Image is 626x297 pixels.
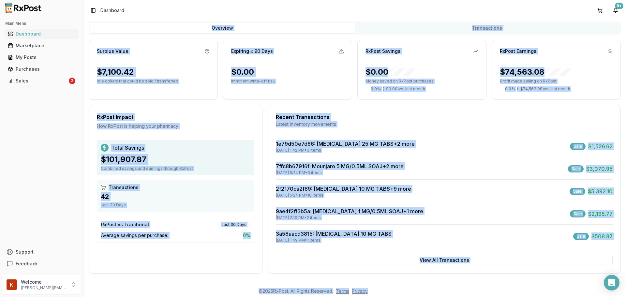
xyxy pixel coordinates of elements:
[588,142,613,150] span: $1,526.62
[101,232,168,239] span: Average savings per purchase:
[101,166,250,171] div: Combined savings and earnings through RxPost
[5,52,78,63] a: My Posts
[5,21,78,26] h2: Main Menu
[218,221,250,228] div: Last 30 Days
[101,192,250,201] div: 42
[3,246,81,258] button: Support
[276,163,404,170] a: 7ffc8b67916f: Mounjaro 5 MG/0.5ML SOAJ+2 more
[588,210,613,218] span: $2,195.77
[500,48,536,54] div: RxPost Earnings
[111,144,144,152] span: Total Savings
[276,148,415,153] div: [DATE] 1:42 PM • 3 items
[97,123,254,129] div: How RxPost is helping your pharmacy
[276,186,411,192] a: 2f2170ca2f89: [MEDICAL_DATA] 10 MG TABS+9 more
[3,29,81,39] button: Dashboard
[231,48,273,54] div: Expiring ≤ 90 Days
[276,121,613,127] div: Latest inventory movements
[90,23,355,33] button: Overview
[5,40,78,52] a: Marketplace
[276,193,411,198] div: [DATE] 5:24 PM • 10 items
[591,232,613,240] span: $508.87
[21,285,66,290] p: [PERSON_NAME][EMAIL_ADDRESS][DOMAIN_NAME]
[8,31,75,37] div: Dashboard
[276,113,613,121] div: Recent Transactions
[276,170,404,175] div: [DATE] 5:24 PM • 3 items
[8,54,75,61] div: My Posts
[8,78,67,84] div: Sales
[276,255,613,265] button: View All Transactions
[276,141,415,147] a: 1e79d50e7d86: [MEDICAL_DATA] 25 MG TABS+2 more
[97,48,128,54] div: Surplus Value
[276,208,423,215] a: 9ae4f2ff3b5a: [MEDICAL_DATA] 1 MG/0.5ML SOAJ+1 more
[8,42,75,49] div: Marketplace
[243,232,250,239] span: 0 %
[3,40,81,51] button: Marketplace
[109,184,139,191] span: Transactions
[16,260,38,267] span: Feedback
[5,28,78,40] a: Dashboard
[570,210,586,217] div: Sale
[365,67,414,77] div: $0.00
[231,67,254,77] div: $0.00
[97,67,134,77] div: $7,100.42
[570,143,586,150] div: Sale
[3,52,81,63] button: My Posts
[336,288,349,294] a: Terms
[355,23,619,33] button: Transactions
[365,48,400,54] div: RxPost Savings
[5,63,78,75] a: Purchases
[610,5,621,16] button: 9+
[3,64,81,74] button: Purchases
[570,188,585,195] div: Sale
[101,154,250,165] div: $101,907.87
[500,79,613,84] p: Profit made selling on RxPost
[517,86,570,92] span: ( - $74,563.08 ) vs. last month
[101,221,149,228] div: RxPost vs Traditional
[604,275,619,290] div: Open Intercom Messenger
[7,279,17,290] img: User avatar
[101,202,250,208] div: Last 30 Days
[100,7,124,14] nav: breadcrumb
[500,67,571,77] div: $74,563.08
[69,78,75,84] div: 3
[505,86,515,92] span: 0.0 %
[615,3,623,9] div: 9+
[365,79,478,84] p: Money saved on RxPost purchases
[231,79,344,84] p: Imminent write-off risk
[276,238,392,243] div: [DATE] 1:49 PM • 1 items
[383,86,425,92] span: ( - $0.00 ) vs. last month
[97,113,254,121] div: RxPost Impact
[276,215,423,220] div: [DATE] 2:10 PM • 2 items
[8,66,75,72] div: Purchases
[371,86,381,92] span: 0.0 %
[352,288,368,294] a: Privacy
[276,230,392,237] a: 3a58aacd3815: [MEDICAL_DATA] 10 MG TABS
[568,165,584,172] div: Sale
[3,3,44,13] img: RxPost Logo
[3,258,81,270] button: Feedback
[97,79,210,84] p: Idle dollars that could be sold / transferred
[588,187,613,195] span: $5,392.10
[573,233,589,240] div: Sale
[5,75,78,87] a: Sales3
[21,279,66,285] p: Welcome
[586,165,613,173] span: $3,070.95
[100,7,124,14] span: Dashboard
[3,76,81,86] button: Sales3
